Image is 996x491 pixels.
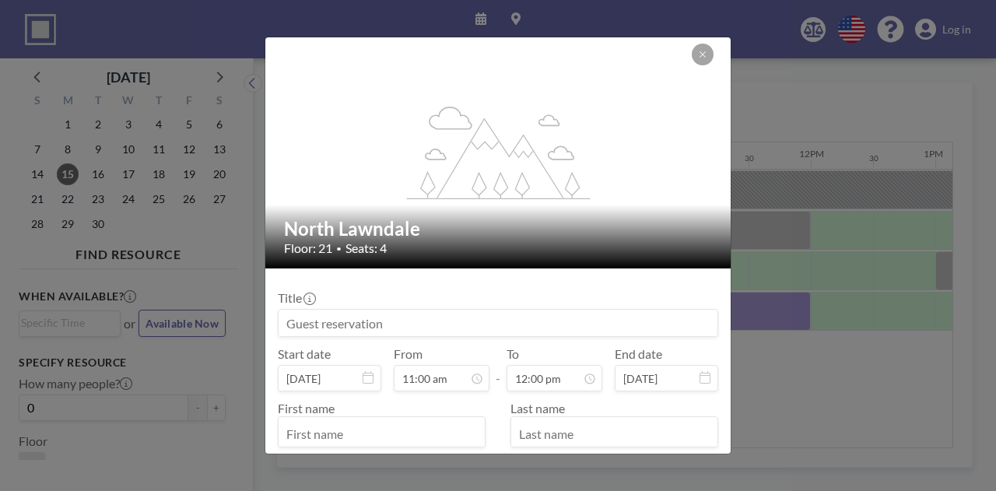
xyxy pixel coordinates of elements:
label: End date [615,346,662,362]
label: Start date [278,346,331,362]
label: To [507,346,519,362]
label: Title [278,290,314,306]
span: • [336,243,342,254]
span: - [496,352,500,386]
input: Last name [511,420,717,447]
h2: North Lawndale [284,217,714,240]
label: Last name [510,401,565,416]
label: First name [278,401,335,416]
input: First name [279,420,485,447]
span: Seats: 4 [345,240,387,256]
g: flex-grow: 1.2; [407,105,591,198]
input: Guest reservation [279,310,717,336]
label: From [394,346,423,362]
span: Floor: 21 [284,240,332,256]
